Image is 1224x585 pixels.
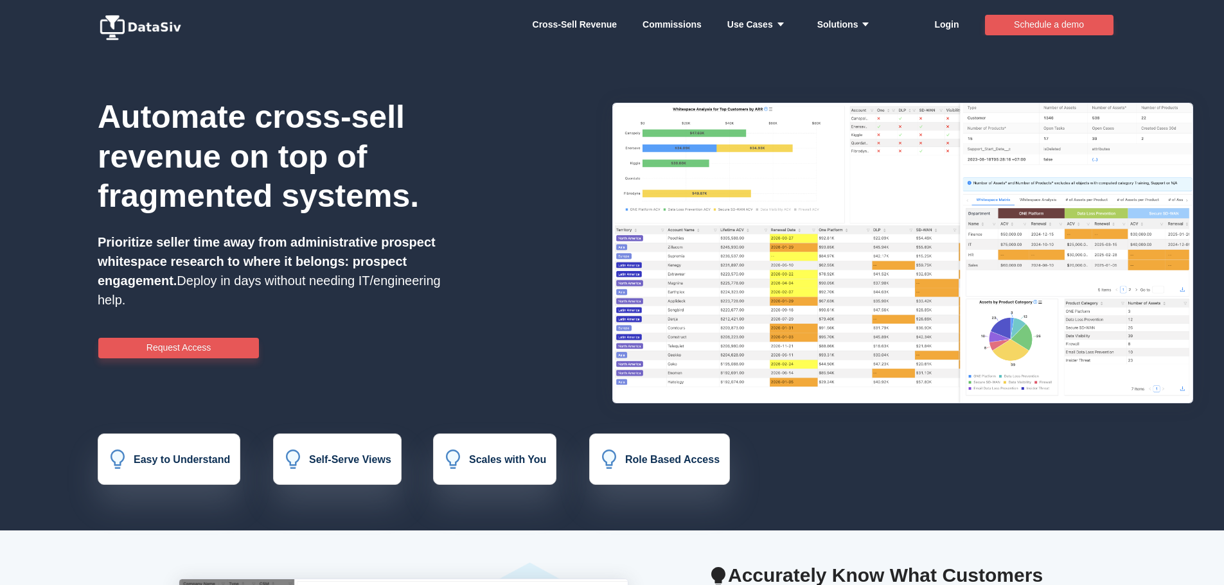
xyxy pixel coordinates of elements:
[98,433,240,485] button: icon: bulbEasy to Understand
[773,20,785,29] i: icon: caret-down
[727,19,792,30] strong: Use Cases
[283,455,391,466] a: icon: bulbSelf-Serve Views
[273,433,402,485] button: icon: bulbSelf-Serve Views
[443,455,546,466] a: icon: bulbScales with You
[533,5,617,44] a: Whitespace
[98,15,188,40] img: logo
[98,337,259,358] button: Request Access
[98,235,436,288] strong: Prioritize seller time away from administrative prospect whitespace research to where it belongs:...
[599,455,720,466] a: icon: bulbRole Based Access
[589,433,730,485] button: icon: bulbRole Based Access
[934,5,959,44] a: Login
[98,235,441,307] span: Deploy in days without needing IT/engineering help.
[433,433,556,485] button: icon: bulbScales with You
[985,15,1113,35] button: Schedule a demo
[643,5,702,44] a: Commissions
[612,103,1194,403] img: HxQKbKb.png
[108,455,230,466] a: icon: bulbEasy to Understand
[98,98,451,216] h1: Automate cross-sell revenue on top of fragmented systems.
[858,20,870,29] i: icon: caret-down
[817,19,877,30] strong: Solutions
